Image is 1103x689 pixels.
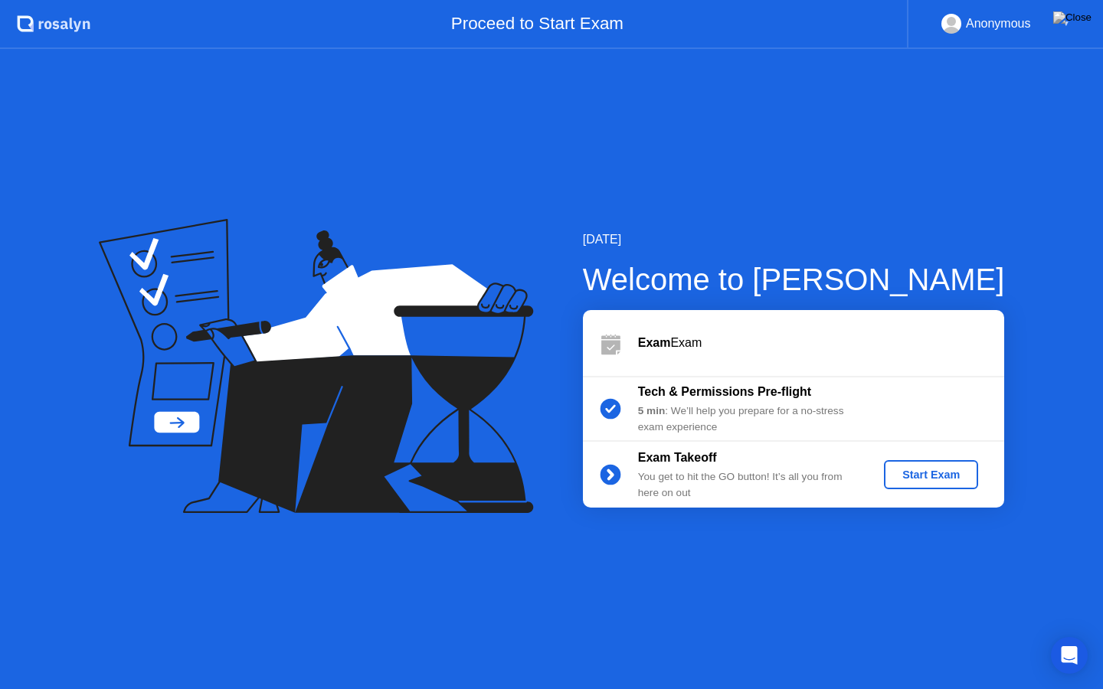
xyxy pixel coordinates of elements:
div: Start Exam [890,469,972,481]
b: Exam [638,336,671,349]
div: Welcome to [PERSON_NAME] [583,256,1005,302]
div: You get to hit the GO button! It’s all you from here on out [638,469,859,501]
button: Start Exam [884,460,978,489]
div: : We’ll help you prepare for a no-stress exam experience [638,403,859,435]
div: [DATE] [583,230,1005,249]
b: Exam Takeoff [638,451,717,464]
img: Close [1053,11,1092,24]
div: Anonymous [966,14,1031,34]
b: 5 min [638,405,666,416]
div: Open Intercom Messenger [1051,637,1088,674]
b: Tech & Permissions Pre-flight [638,385,811,398]
div: Exam [638,334,1004,352]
